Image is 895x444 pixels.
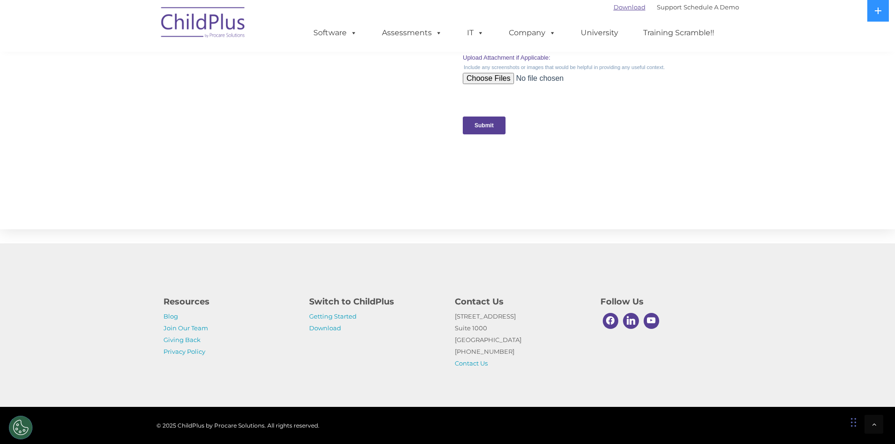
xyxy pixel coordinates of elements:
a: Blog [163,312,178,320]
a: Contact Us [455,359,488,367]
a: Schedule A Demo [684,3,739,11]
font: | [614,3,739,11]
a: Support [657,3,682,11]
a: Assessments [373,23,451,42]
a: Join Our Team [163,324,208,332]
img: ChildPlus by Procare Solutions [156,0,250,47]
a: IT [458,23,493,42]
button: Cookies Settings [9,416,32,439]
span: © 2025 ChildPlus by Procare Solutions. All rights reserved. [156,422,319,429]
a: Training Scramble!! [634,23,724,42]
a: Company [499,23,565,42]
span: Phone number [131,101,171,108]
h4: Contact Us [455,295,586,308]
div: Drag [851,408,856,436]
a: Download [614,3,646,11]
a: Linkedin [621,311,641,331]
a: Youtube [641,311,662,331]
span: Last name [131,62,159,69]
a: Facebook [600,311,621,331]
a: Giving Back [163,336,201,343]
a: Privacy Policy [163,348,205,355]
h4: Resources [163,295,295,308]
a: Download [309,324,341,332]
a: University [571,23,628,42]
iframe: Chat Widget [848,399,895,444]
h4: Switch to ChildPlus [309,295,441,308]
h4: Follow Us [600,295,732,308]
a: Getting Started [309,312,357,320]
p: [STREET_ADDRESS] Suite 1000 [GEOGRAPHIC_DATA] [PHONE_NUMBER] [455,311,586,369]
a: Software [304,23,366,42]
